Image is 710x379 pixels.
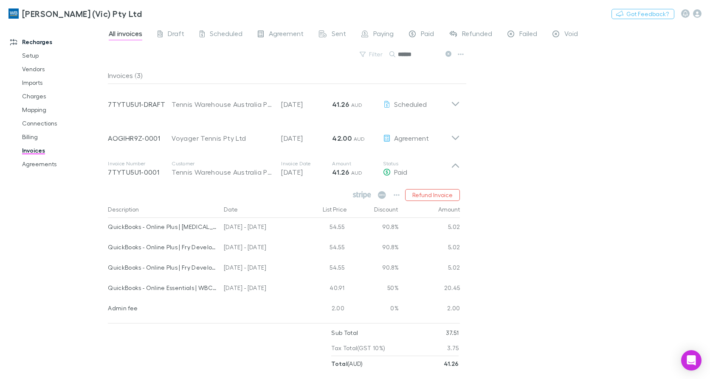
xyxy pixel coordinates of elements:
[14,76,113,89] a: Imports
[108,167,172,177] p: 7TYTU5U1-0001
[281,160,332,167] p: Invoice Date
[611,9,674,19] button: Got Feedback?
[172,160,273,167] p: Customer
[421,29,434,40] span: Paid
[269,29,304,40] span: Agreement
[297,259,348,279] div: 54.55
[348,279,399,299] div: 50%
[14,157,113,171] a: Agreements
[332,100,349,109] strong: 41.26
[101,84,467,118] div: 7TYTU5U1-DRAFTTennis Warehouse Australia Pty Ltd[DATE]41.26 AUDScheduled
[281,133,332,143] p: [DATE]
[172,133,273,143] div: Voyager Tennis Pty Ltd
[297,299,348,320] div: 2.00
[331,356,363,371] p: ( AUD )
[446,325,459,340] p: 37.51
[355,49,388,59] button: Filter
[108,279,217,297] div: QuickBooks - Online Essentials | WBC Fry Pty Ltd
[297,218,348,238] div: 54.55
[14,89,113,103] a: Charges
[220,218,297,238] div: [DATE] - [DATE]
[351,102,363,108] span: AUD
[331,360,347,367] strong: Total
[383,160,451,167] p: Status
[168,29,184,40] span: Draft
[22,8,142,19] h3: [PERSON_NAME] (Vic) Pty Ltd
[220,279,297,299] div: [DATE] - [DATE]
[172,167,273,177] div: Tennis Warehouse Australia Pty Ltd
[210,29,242,40] span: Scheduled
[108,218,217,236] div: QuickBooks - Online Plus | [MEDICAL_DATA] Association of [GEOGRAPHIC_DATA]
[297,279,348,299] div: 40.91
[14,49,113,62] a: Setup
[394,168,407,176] span: Paid
[399,238,460,259] div: 5.02
[399,299,460,320] div: 2.00
[101,118,467,152] div: AOGIHR9Z-0001Voyager Tennis Pty Ltd[DATE]42.00 AUDAgreement
[14,130,113,144] a: Billing
[399,279,460,299] div: 20.45
[172,99,273,109] div: Tennis Warehouse Australia Pty Ltd
[108,259,217,276] div: QuickBooks - Online Plus | Fry Developments Pty Ltd (OLD)
[564,29,578,40] span: Void
[8,8,19,19] img: William Buck (Vic) Pty Ltd's Logo
[681,350,702,371] div: Open Intercom Messenger
[14,117,113,130] a: Connections
[399,218,460,238] div: 5.02
[14,144,113,157] a: Invoices
[373,29,394,40] span: Paying
[108,238,217,256] div: QuickBooks - Online Plus | Fry Developments Pty Ltd
[101,152,467,186] div: Invoice Number7TYTU5U1-0001CustomerTennis Warehouse Australia Pty LtdInvoice Date[DATE]Amount41.2...
[108,160,172,167] p: Invoice Number
[3,3,147,24] a: [PERSON_NAME] (Vic) Pty Ltd
[108,299,217,317] div: Admin fee
[281,99,332,109] p: [DATE]
[109,29,142,40] span: All invoices
[332,134,352,142] strong: 42.00
[331,325,358,340] p: Sub Total
[399,259,460,279] div: 5.02
[220,259,297,279] div: [DATE] - [DATE]
[281,167,332,177] p: [DATE]
[519,29,537,40] span: Failed
[351,170,363,176] span: AUD
[348,218,399,238] div: 90.8%
[332,160,383,167] p: Amount
[108,133,172,143] p: AOGIHR9Z-0001
[331,340,385,356] p: Tax Total (GST 10%)
[462,29,492,40] span: Refunded
[354,136,365,142] span: AUD
[297,238,348,259] div: 54.55
[394,100,427,108] span: Scheduled
[447,340,459,356] p: 3.75
[220,238,297,259] div: [DATE] - [DATE]
[444,360,459,367] strong: 41.26
[348,299,399,320] div: 0%
[348,259,399,279] div: 90.8%
[394,134,429,142] span: Agreement
[108,99,172,109] p: 7TYTU5U1-DRAFT
[332,29,346,40] span: Sent
[348,238,399,259] div: 90.8%
[14,62,113,76] a: Vendors
[405,189,460,201] button: Refund Invoice
[332,168,349,176] strong: 41.26
[14,103,113,117] a: Mapping
[2,35,113,49] a: Recharges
